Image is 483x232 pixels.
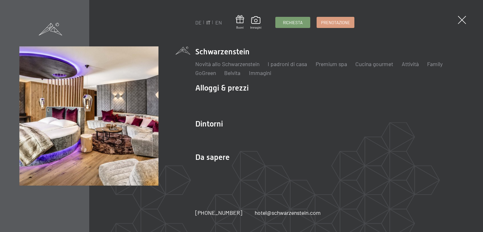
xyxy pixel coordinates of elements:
a: GoGreen [195,69,216,76]
span: Immagini [250,26,261,30]
a: Prenotazione [317,17,354,28]
a: Belvita [224,69,240,76]
a: Premium spa [316,60,347,67]
span: Buoni [236,26,244,30]
a: IT [206,19,211,25]
a: Attività [402,60,419,67]
a: Cucina gourmet [355,60,393,67]
a: [PHONE_NUMBER] [195,209,242,217]
a: Buoni [236,15,244,30]
a: Novità allo Schwarzenstein [195,60,259,67]
a: hotel@schwarzenstein.com [255,209,321,217]
span: [PHONE_NUMBER] [195,209,242,216]
a: I padroni di casa [268,60,307,67]
span: Prenotazione [321,20,350,25]
a: Immagini [249,69,271,76]
a: Richiesta [276,17,310,28]
a: Family [427,60,443,67]
a: EN [215,19,222,25]
span: Richiesta [283,20,303,25]
a: DE [195,19,202,25]
a: Immagini [250,16,261,30]
img: Hotel Benessere SCHWARZENSTEIN – Trentino Alto Adige Dolomiti [19,46,158,186]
